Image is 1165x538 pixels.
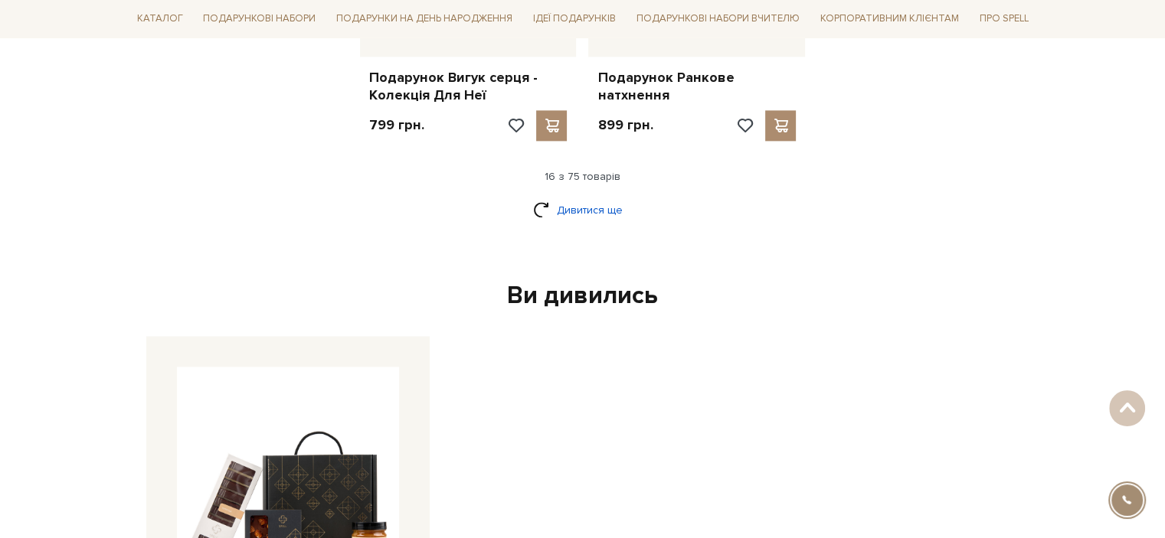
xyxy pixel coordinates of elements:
[973,8,1034,31] a: Про Spell
[369,116,424,134] p: 799 грн.
[527,8,622,31] a: Ідеї подарунків
[630,6,806,32] a: Подарункові набори Вчителю
[140,280,1026,312] div: Ви дивились
[369,69,568,105] a: Подарунок Вигук серця - Колекція Для Неї
[533,197,633,223] a: Дивитися ще
[597,116,653,134] p: 899 грн.
[125,170,1041,184] div: 16 з 75 товарів
[197,8,322,31] a: Подарункові набори
[597,69,796,105] a: Подарунок Ранкове натхнення
[131,8,189,31] a: Каталог
[814,8,965,31] a: Корпоративним клієнтам
[330,8,519,31] a: Подарунки на День народження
